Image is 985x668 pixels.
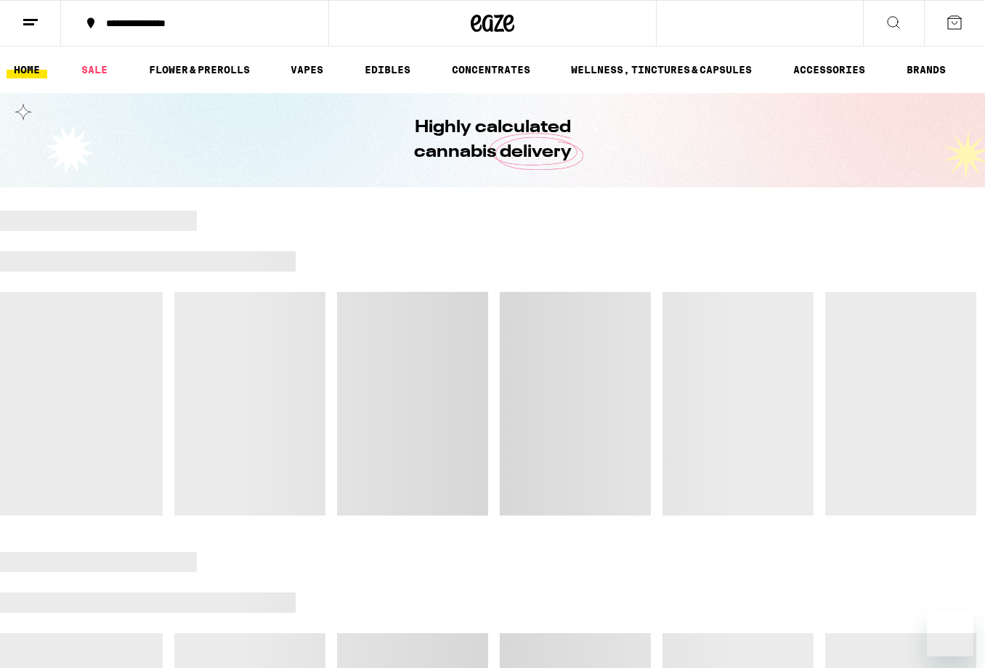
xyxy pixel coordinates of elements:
[786,61,872,78] a: ACCESSORIES
[7,61,47,78] a: HOME
[899,61,953,78] a: BRANDS
[445,61,538,78] a: CONCENTRATES
[142,61,257,78] a: FLOWER & PREROLLS
[283,61,331,78] a: VAPES
[357,61,418,78] a: EDIBLES
[373,115,612,165] h1: Highly calculated cannabis delivery
[927,610,973,656] iframe: Button to launch messaging window
[564,61,759,78] a: WELLNESS, TINCTURES & CAPSULES
[74,61,115,78] a: SALE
